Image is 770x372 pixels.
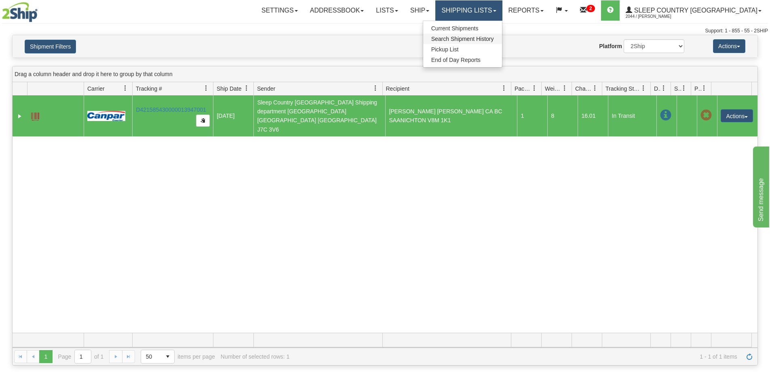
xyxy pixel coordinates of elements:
[431,46,459,53] span: Pickup List
[743,350,756,363] a: Refresh
[574,0,601,21] a: 2
[435,0,502,21] a: Shipping lists
[16,112,24,120] a: Expand
[136,85,162,93] span: Tracking #
[674,85,681,93] span: Shipment Issues
[295,353,737,360] span: 1 - 1 of 1 items
[502,0,550,21] a: Reports
[497,81,511,95] a: Recipient filter column settings
[605,85,641,93] span: Tracking Status
[385,96,517,136] td: [PERSON_NAME] [PERSON_NAME] CA BC SAANICHTON V8M 1K1
[515,85,532,93] span: Packages
[161,350,174,363] span: select
[713,39,745,53] button: Actions
[304,0,370,21] a: Addressbook
[431,57,481,63] span: End of Day Reports
[558,81,572,95] a: Weight filter column settings
[141,350,175,363] span: Page sizes drop down
[677,81,691,95] a: Shipment Issues filter column settings
[87,85,105,93] span: Carrier
[75,350,91,363] input: Page 1
[386,85,409,93] span: Recipient
[751,145,769,227] iframe: chat widget
[694,85,701,93] span: Pickup Status
[141,350,215,363] span: items per page
[58,350,104,363] span: Page of 1
[527,81,541,95] a: Packages filter column settings
[637,81,650,95] a: Tracking Status filter column settings
[199,81,213,95] a: Tracking # filter column settings
[517,96,547,136] td: 1
[221,353,289,360] div: Number of selected rows: 1
[369,81,382,95] a: Sender filter column settings
[654,85,661,93] span: Delivery Status
[547,96,578,136] td: 8
[118,81,132,95] a: Carrier filter column settings
[240,81,253,95] a: Ship Date filter column settings
[13,66,757,82] div: grid grouping header
[136,106,206,113] a: D421585430000013947001
[146,353,156,361] span: 50
[657,81,671,95] a: Delivery Status filter column settings
[423,23,502,34] a: Current Shipments
[6,5,75,15] div: Send message
[626,13,686,21] span: 2044 / [PERSON_NAME]
[31,109,39,122] a: Label
[588,81,602,95] a: Charge filter column settings
[370,0,404,21] a: Lists
[423,44,502,55] a: Pickup List
[721,109,753,122] button: Actions
[431,25,479,32] span: Current Shipments
[2,28,768,34] div: Support: 1 - 855 - 55 - 2SHIP
[700,110,712,121] span: Pickup Not Assigned
[578,96,608,136] td: 16.01
[620,0,768,21] a: Sleep Country [GEOGRAPHIC_DATA] 2044 / [PERSON_NAME]
[39,350,52,363] span: Page 1
[608,96,656,136] td: In Transit
[423,34,502,44] a: Search Shipment History
[253,96,385,136] td: Sleep Country [GEOGRAPHIC_DATA] Shipping department [GEOGRAPHIC_DATA] [GEOGRAPHIC_DATA] [GEOGRAPH...
[196,115,210,127] button: Copy to clipboard
[632,7,757,14] span: Sleep Country [GEOGRAPHIC_DATA]
[660,110,671,121] span: In Transit
[586,5,595,12] sup: 2
[404,0,435,21] a: Ship
[87,111,125,121] img: 14 - Canpar
[431,36,494,42] span: Search Shipment History
[599,42,622,50] label: Platform
[213,96,253,136] td: [DATE]
[545,85,562,93] span: Weight
[575,85,592,93] span: Charge
[255,0,304,21] a: Settings
[257,85,275,93] span: Sender
[423,55,502,65] a: End of Day Reports
[217,85,241,93] span: Ship Date
[697,81,711,95] a: Pickup Status filter column settings
[2,2,38,22] img: logo2044.jpg
[25,40,76,53] button: Shipment Filters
